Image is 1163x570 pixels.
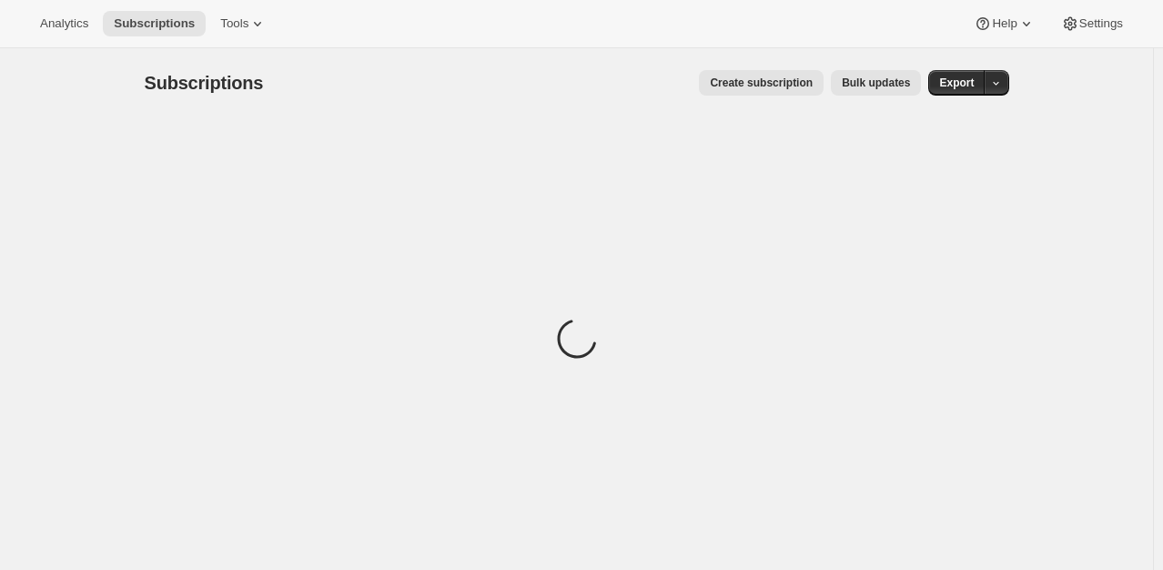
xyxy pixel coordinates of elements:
span: Help [992,16,1016,31]
span: Subscriptions [145,73,264,93]
button: Settings [1050,11,1134,36]
button: Subscriptions [103,11,206,36]
span: Create subscription [710,76,813,90]
span: Settings [1079,16,1123,31]
button: Help [963,11,1046,36]
span: Subscriptions [114,16,195,31]
span: Bulk updates [842,76,910,90]
button: Create subscription [699,70,824,96]
button: Export [928,70,985,96]
button: Tools [209,11,278,36]
span: Tools [220,16,248,31]
button: Bulk updates [831,70,921,96]
button: Analytics [29,11,99,36]
span: Analytics [40,16,88,31]
span: Export [939,76,974,90]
